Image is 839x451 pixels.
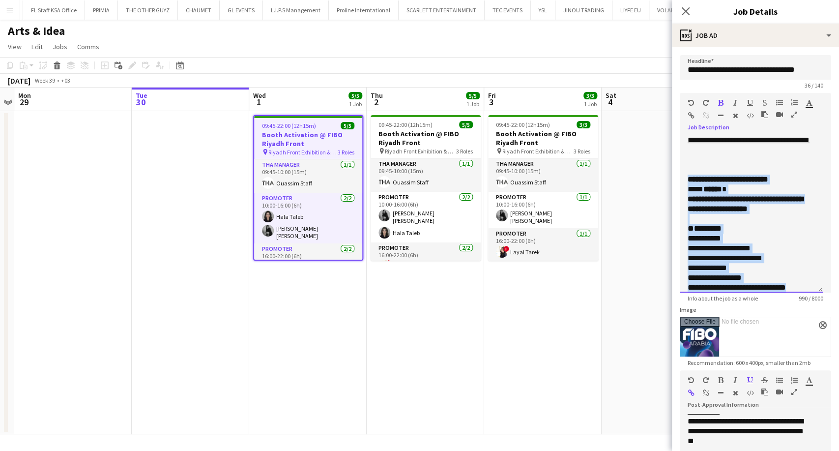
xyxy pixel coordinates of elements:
[254,243,362,291] app-card-role: Promoter2/216:00-22:00 (6h)
[253,91,266,100] span: Wed
[341,122,354,129] span: 5/5
[466,100,479,108] div: 1 Job
[702,99,709,107] button: Redo
[32,77,57,84] span: Week 39
[761,376,768,384] button: Strikethrough
[8,76,30,86] div: [DATE]
[583,92,597,99] span: 3/3
[485,0,531,20] button: TEC EVENTS
[488,192,598,228] app-card-role: Promoter1/110:00-16:00 (6h)[PERSON_NAME] [PERSON_NAME]
[488,91,496,100] span: Fri
[254,193,362,243] app-card-role: Promoter2/210:00-16:00 (6h)Hala Taleb[PERSON_NAME] [PERSON_NAME]
[761,111,768,119] button: Paste as plain text
[386,260,392,266] span: !
[220,0,263,20] button: GL EVENTS
[732,389,739,397] button: Clear Formatting
[688,99,694,107] button: Undo
[31,42,43,51] span: Edit
[747,376,753,384] button: Underline
[8,24,65,38] h1: Arts & Idea
[488,158,598,192] app-card-role: THA Manager1/109:45-10:00 (15m)Ouassim Staff
[348,92,362,99] span: 5/5
[371,91,383,100] span: Thu
[702,376,709,384] button: Redo
[688,389,694,397] button: Insert Link
[371,158,481,192] app-card-role: THA Manager1/109:45-10:00 (15m)Ouassim Staff
[574,148,590,155] span: 3 Roles
[385,148,456,155] span: Riyadh Front Exhibition & Conference Center
[134,96,147,108] span: 30
[77,42,99,51] span: Comms
[791,295,831,302] span: 990 / 8000
[717,389,724,397] button: Horizontal Line
[349,100,362,108] div: 1 Job
[732,99,739,107] button: Italic
[732,112,739,120] button: Clear Formatting
[791,376,798,384] button: Ordered List
[776,99,783,107] button: Unordered List
[18,91,31,100] span: Mon
[791,388,798,396] button: Fullscreen
[488,228,598,262] app-card-role: Promoter1/116:00-22:00 (6h)!Layal Tarek
[776,388,783,396] button: Insert video
[649,0,697,20] button: VOLARIS LLC
[761,99,768,107] button: Strikethrough
[263,0,329,20] button: L.I.P.S Management
[577,121,590,128] span: 3/3
[717,112,724,120] button: Horizontal Line
[118,0,178,20] button: THE OTHER GUYZ
[378,121,433,128] span: 09:45-22:00 (12h15m)
[531,0,555,20] button: YSL
[806,376,812,384] button: Text Color
[252,96,266,108] span: 1
[17,96,31,108] span: 29
[456,148,473,155] span: 3 Roles
[680,359,818,366] span: Recommendation: 600 x 400px, smaller than 2mb
[371,129,481,147] h3: Booth Activation @ FIBO Riyadh Front
[338,149,354,156] span: 3 Roles
[73,40,103,53] a: Comms
[806,99,812,107] button: Text Color
[253,115,363,261] app-job-card: 09:45-22:00 (12h15m)5/5Booth Activation @ FIBO Riyadh Front Riyadh Front Exhibition & Conference ...
[555,0,612,20] button: JINOU TRADING
[702,389,709,397] button: Unlink
[502,148,574,155] span: Riyadh Front Exhibition & Conference Center
[369,96,383,108] span: 2
[487,96,496,108] span: 3
[466,92,480,99] span: 5/5
[23,0,85,20] button: FL Staff KSA Office
[688,376,694,384] button: Undo
[791,99,798,107] button: Ordered List
[672,24,839,47] div: Job Ad
[85,0,118,20] button: PRIMIA
[496,121,550,128] span: 09:45-22:00 (12h15m)
[268,149,338,156] span: Riyadh Front Exhibition & Conference Center
[680,295,766,302] span: Info about the job as a whole
[178,0,220,20] button: CHAUMET
[254,159,362,193] app-card-role: THA Manager1/109:45-10:00 (15m)Ouassim Staff
[604,96,616,108] span: 4
[672,5,839,18] h3: Job Details
[776,111,783,119] button: Insert video
[797,82,831,89] span: 36 / 140
[4,40,26,53] a: View
[262,122,316,129] span: 09:45-22:00 (12h15m)
[584,100,597,108] div: 1 Job
[503,246,509,252] span: !
[459,121,473,128] span: 5/5
[61,77,70,84] div: +03
[732,376,739,384] button: Italic
[254,130,362,148] h3: Booth Activation @ FIBO Riyadh Front
[717,99,724,107] button: Bold
[371,115,481,261] app-job-card: 09:45-22:00 (12h15m)5/5Booth Activation @ FIBO Riyadh Front Riyadh Front Exhibition & Conference ...
[371,192,481,242] app-card-role: Promoter2/210:00-16:00 (6h)[PERSON_NAME] [PERSON_NAME]Hala Taleb
[791,111,798,119] button: Fullscreen
[688,112,694,120] button: Insert Link
[747,112,753,120] button: HTML Code
[53,42,67,51] span: Jobs
[488,115,598,261] app-job-card: 09:45-22:00 (12h15m)3/3Booth Activation @ FIBO Riyadh Front Riyadh Front Exhibition & Conference ...
[329,0,399,20] button: Proline Interntational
